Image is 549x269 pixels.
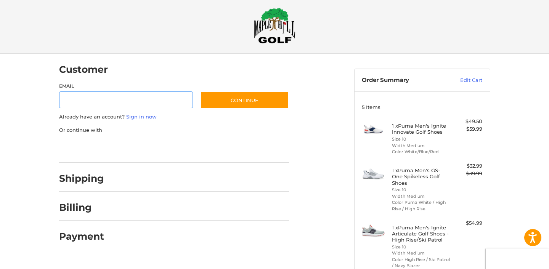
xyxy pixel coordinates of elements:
[486,248,549,269] iframe: Google Customer Reviews
[452,118,482,125] div: $49.50
[392,136,450,143] li: Size 10
[121,141,178,155] iframe: PayPal-paylater
[59,113,289,121] p: Already have an account?
[392,167,450,186] h4: 1 x Puma Men's GS-One Spikeless Golf Shoes
[392,224,450,243] h4: 1 x Puma Men's Ignite Articulate Golf Shoes - High Rise/Ski Patrol
[392,123,450,135] h4: 1 x Puma Men's Ignite Innovate Golf Shoes
[392,143,450,149] li: Width Medium
[126,114,157,120] a: Sign in now
[392,199,450,212] li: Color Puma White / High Rise / High Rise
[59,64,108,75] h2: Customer
[59,173,104,184] h2: Shipping
[362,77,444,84] h3: Order Summary
[452,125,482,133] div: $59.99
[392,244,450,250] li: Size 10
[59,83,193,90] label: Email
[452,219,482,227] div: $54.99
[392,187,450,193] li: Size 10
[59,231,104,242] h2: Payment
[59,202,104,213] h2: Billing
[59,126,289,134] p: Or continue with
[201,91,289,109] button: Continue
[392,256,450,269] li: Color High Rise / Ski Patrol / Navy Blazer
[392,149,450,155] li: Color White/Blue/Red
[254,8,295,43] img: Maple Hill Golf
[392,250,450,256] li: Width Medium
[452,162,482,170] div: $32.99
[186,141,243,155] iframe: PayPal-venmo
[452,170,482,178] div: $39.99
[392,193,450,200] li: Width Medium
[56,141,114,155] iframe: PayPal-paypal
[444,77,482,84] a: Edit Cart
[362,104,482,110] h3: 5 Items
